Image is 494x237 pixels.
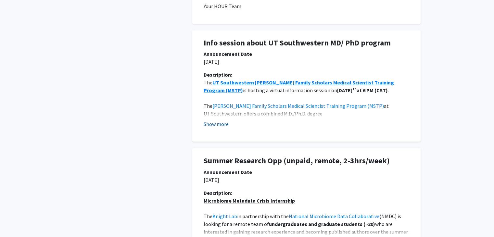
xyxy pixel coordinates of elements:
[204,103,212,109] span: The
[204,213,212,219] span: The
[269,221,375,227] strong: undergraduates and graduate students (~20)
[204,176,409,184] p: [DATE]
[237,213,289,219] span: in partnership with the
[204,38,409,48] h1: Info session about UT Southwestern MD/ PhD program
[204,120,229,128] button: Show more
[243,87,337,94] span: is hosting a virtual information session on
[212,103,384,109] a: [PERSON_NAME] Family Scholars Medical Scientist Training Program (MSTP)
[337,87,352,94] strong: [DATE]
[204,156,409,166] h1: Summer Research Opp (unpaid, remote, 2-3hrs/week)
[204,197,295,204] u: Microbiome Metadata Crisis Internship
[5,208,28,232] iframe: Chat
[204,79,395,94] a: UT Southwestern [PERSON_NAME] Family Scholars Medical Scientist Training Program (MSTP)
[204,58,409,66] p: [DATE]
[352,86,357,91] strong: th
[388,87,389,94] span: .
[204,71,409,79] div: Description:
[204,2,409,10] p: Your HOUR Team
[212,213,237,219] a: Knight Lab
[289,213,379,219] a: National Microbiome Data Collaborative
[204,168,409,176] div: Announcement Date
[204,50,409,58] div: Announcement Date
[204,189,409,197] div: Description:
[204,103,390,125] span: at UT Southwestern offers a combined M.D./Ph.D. degree from
[204,79,212,86] span: The
[357,87,388,94] strong: at 6 PM (CST)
